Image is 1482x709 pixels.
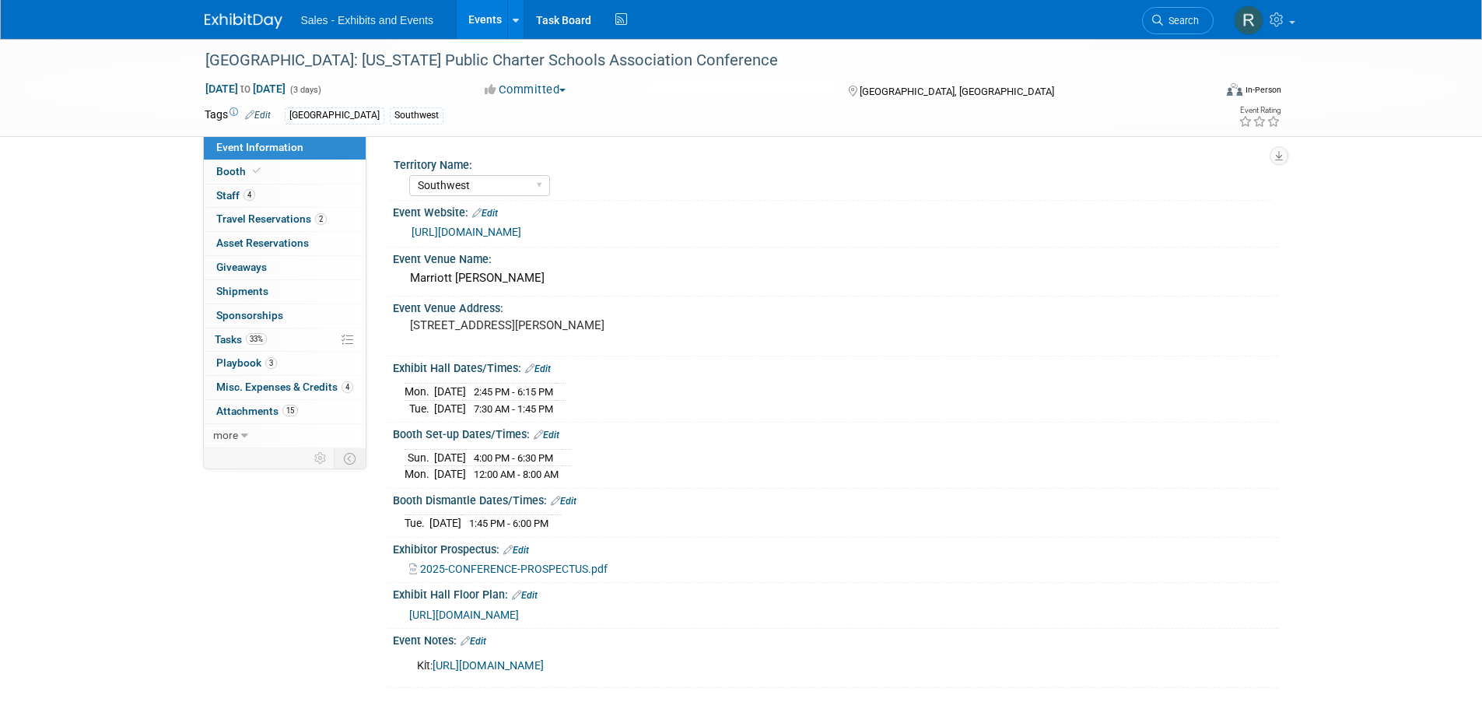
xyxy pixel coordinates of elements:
td: Mon. [405,383,434,400]
span: Asset Reservations [216,237,309,249]
div: Event Rating [1239,107,1281,114]
span: [GEOGRAPHIC_DATA], [GEOGRAPHIC_DATA] [860,86,1054,97]
div: Event Venue Address: [393,297,1278,316]
span: 4:00 PM - 6:30 PM [474,452,553,464]
span: 15 [282,405,298,416]
div: Exhibit Hall Floor Plan: [393,583,1278,603]
a: Edit [525,363,551,374]
td: Toggle Event Tabs [334,448,366,469]
span: Misc. Expenses & Credits [216,381,353,393]
span: 2:45 PM - 6:15 PM [474,386,553,398]
td: [DATE] [429,515,461,532]
div: Territory Name: [394,153,1271,173]
div: Booth Dismantle Dates/Times: [393,489,1278,509]
a: Misc. Expenses & Credits4 [204,376,366,399]
img: Format-Inperson.png [1227,83,1242,96]
span: 12:00 AM - 8:00 AM [474,469,559,480]
span: Sales - Exhibits and Events [301,14,433,26]
a: [URL][DOMAIN_NAME] [409,609,519,621]
a: more [204,424,366,448]
div: [GEOGRAPHIC_DATA] [285,107,384,124]
img: Renee Dietrich [1234,5,1263,35]
span: Attachments [216,405,298,417]
a: Tasks33% [204,328,366,352]
span: 2 [315,213,327,225]
span: Sponsorships [216,309,283,321]
a: Shipments [204,280,366,304]
td: Tue. [405,515,429,532]
span: Playbook [216,356,277,369]
span: Shipments [216,285,268,297]
a: Edit [472,208,498,219]
td: Sun. [405,449,434,466]
span: 33% [246,333,267,345]
a: Edit [534,430,559,440]
span: Tasks [215,333,267,346]
span: Search [1163,15,1199,26]
img: ExhibitDay [205,13,282,29]
td: [DATE] [434,449,466,466]
td: [DATE] [434,400,466,416]
a: Staff4 [204,184,366,208]
td: [DATE] [434,383,466,400]
a: Event Information [204,136,366,160]
div: In-Person [1245,84,1281,96]
td: Mon. [405,466,434,483]
span: to [238,82,253,95]
a: Edit [512,590,538,601]
span: Booth [216,165,264,177]
button: Committed [479,82,572,98]
a: Giveaways [204,256,366,279]
a: Booth [204,160,366,184]
a: Edit [551,496,576,507]
span: more [213,429,238,441]
span: [DATE] [DATE] [205,82,286,96]
a: Sponsorships [204,304,366,328]
div: Event Venue Name: [393,247,1278,267]
a: Search [1142,7,1214,34]
td: Personalize Event Tab Strip [307,448,335,469]
span: 7:30 AM - 1:45 PM [474,403,553,415]
a: Travel Reservations2 [204,208,366,231]
a: [URL][DOMAIN_NAME] [433,659,544,672]
div: [GEOGRAPHIC_DATA]: [US_STATE] Public Charter Schools Association Conference [200,47,1190,75]
span: Travel Reservations [216,212,327,225]
div: Kit: [406,651,1107,682]
a: Edit [461,636,486,647]
i: Booth reservation complete [253,167,261,175]
span: Staff [216,189,255,202]
a: Asset Reservations [204,232,366,255]
div: Marriott [PERSON_NAME] [405,266,1267,290]
div: Event Notes: [393,629,1278,649]
div: Event Website: [393,201,1278,221]
span: (3 days) [289,85,321,95]
a: Edit [245,110,271,121]
span: 3 [265,357,277,369]
a: Attachments15 [204,400,366,423]
a: Edit [503,545,529,556]
span: Giveaways [216,261,267,273]
td: Tue. [405,400,434,416]
div: Event Format [1122,81,1282,104]
span: Event Information [216,141,303,153]
pre: [STREET_ADDRESS][PERSON_NAME] [410,318,745,332]
span: 4 [243,189,255,201]
div: Booth Set-up Dates/Times: [393,423,1278,443]
div: Southwest [390,107,443,124]
td: [DATE] [434,466,466,483]
a: Playbook3 [204,352,366,375]
td: Tags [205,107,271,125]
span: 4 [342,381,353,393]
span: 2025-CONFERENCE-PROSPECTUS.pdf [420,563,608,575]
span: 1:45 PM - 6:00 PM [469,518,548,529]
div: Exhibitor Prospectus: [393,538,1278,558]
a: [URL][DOMAIN_NAME] [412,226,521,238]
div: Exhibit Hall Dates/Times: [393,356,1278,377]
a: 2025-CONFERENCE-PROSPECTUS.pdf [409,563,608,575]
